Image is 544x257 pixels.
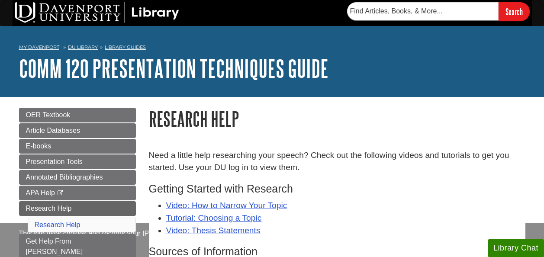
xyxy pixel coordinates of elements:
[19,42,525,55] nav: breadcrumb
[19,44,59,51] a: My Davenport
[68,44,98,50] a: DU Library
[19,123,136,138] a: Article Databases
[26,158,83,165] span: Presentation Tools
[347,2,530,21] form: Searches DU Library's articles, books, and more
[149,149,525,174] p: Need a little help researching your speech? Check out the following videos and tutorials to get y...
[166,201,287,210] a: Video: How to Narrow Your Topic
[19,139,136,154] a: E-books
[19,170,136,185] a: Annotated Bibliographies
[166,213,262,222] a: Tutorial: Choosing a Topic
[26,189,55,196] span: APA Help
[26,127,80,134] span: Article Databases
[149,183,525,195] h3: Getting Started with Research
[15,2,179,23] img: DU Library
[19,108,136,122] a: OER Textbook
[19,201,136,216] a: Research Help
[149,108,525,130] h1: Research Help
[35,221,80,228] a: Research Help
[499,2,530,21] input: Search
[19,186,136,200] a: APA Help
[105,44,146,50] a: Library Guides
[26,238,83,255] span: Get Help From [PERSON_NAME]
[57,190,64,196] i: This link opens in a new window
[347,2,499,20] input: Find Articles, Books, & More...
[19,154,136,169] a: Presentation Tools
[26,142,52,150] span: E-books
[19,55,328,82] a: COMM 120 Presentation Techniques Guide
[26,111,71,119] span: OER Textbook
[26,205,72,212] span: Research Help
[26,173,103,181] span: Annotated Bibliographies
[488,239,544,257] button: Library Chat
[166,226,261,235] a: Video: Thesis Statements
